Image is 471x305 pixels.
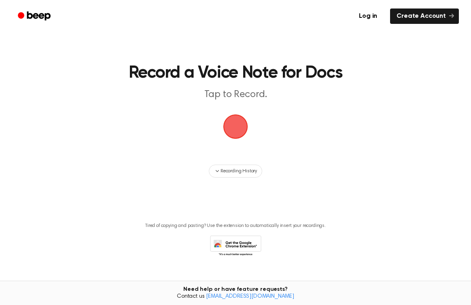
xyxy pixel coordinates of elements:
[145,223,326,229] p: Tired of copying and pasting? Use the extension to automatically insert your recordings.
[12,8,58,24] a: Beep
[87,65,384,82] h1: Record a Voice Note for Docs
[87,88,384,102] p: Tap to Record.
[351,7,385,25] a: Log in
[206,294,294,299] a: [EMAIL_ADDRESS][DOMAIN_NAME]
[209,165,262,178] button: Recording History
[221,167,257,175] span: Recording History
[223,114,248,139] img: Beep Logo
[5,293,466,301] span: Contact us
[390,8,459,24] a: Create Account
